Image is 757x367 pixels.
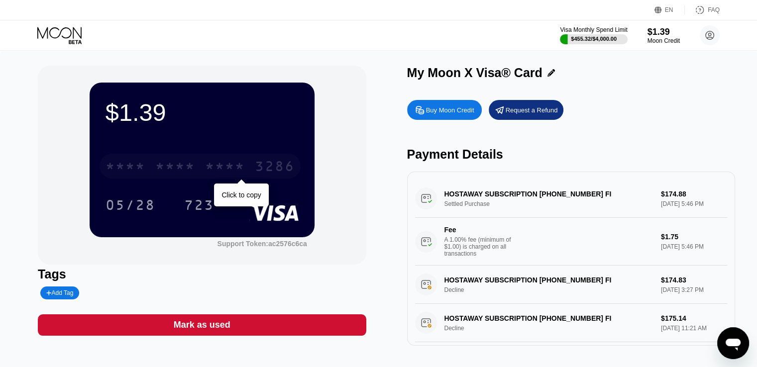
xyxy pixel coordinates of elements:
[217,240,307,248] div: Support Token:ac2576c6ca
[560,26,627,33] div: Visa Monthly Spend Limit
[648,37,680,44] div: Moon Credit
[98,192,163,217] div: 05/28
[665,6,673,13] div: EN
[174,319,230,331] div: Mark as used
[444,226,514,234] div: Fee
[661,243,727,250] div: [DATE] 5:46 PM
[571,36,617,42] div: $455.32 / $4,000.00
[648,27,680,37] div: $1.39
[184,198,214,214] div: 723
[407,147,735,162] div: Payment Details
[506,106,558,114] div: Request a Refund
[46,289,73,296] div: Add Tag
[38,314,366,336] div: Mark as used
[708,6,720,13] div: FAQ
[407,100,482,120] div: Buy Moon Credit
[217,240,307,248] div: Support Token: ac2576c6ca
[40,286,79,299] div: Add Tag
[255,160,295,176] div: 3286
[648,27,680,44] div: $1.39Moon Credit
[426,106,474,114] div: Buy Moon Credit
[415,218,727,266] div: FeeA 1.00% fee (minimum of $1.00) is charged on all transactions$1.75[DATE] 5:46 PM
[685,5,720,15] div: FAQ
[221,191,261,199] div: Click to copy
[38,267,366,281] div: Tags
[106,98,299,126] div: $1.39
[560,26,627,44] div: Visa Monthly Spend Limit$455.32/$4,000.00
[407,66,542,80] div: My Moon X Visa® Card
[654,5,685,15] div: EN
[106,198,155,214] div: 05/28
[444,236,519,257] div: A 1.00% fee (minimum of $1.00) is charged on all transactions
[661,233,727,241] div: $1.75
[177,192,221,217] div: 723
[489,100,563,120] div: Request a Refund
[717,327,749,359] iframe: Button to launch messaging window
